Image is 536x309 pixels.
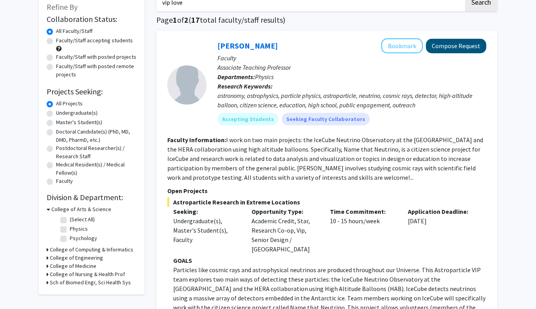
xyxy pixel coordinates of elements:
[173,257,192,264] strong: GOALS
[217,41,278,51] a: [PERSON_NAME]
[167,197,486,207] span: Astroparticle Research in Extreme Locations
[56,62,137,79] label: Faculty/Staff with posted remote projects
[381,38,423,53] button: Add Christina Love to Bookmarks
[47,193,137,202] h2: Division & Department:
[50,270,125,278] h3: College of Nursing & Health Prof
[70,225,88,233] label: Physics
[408,207,474,216] p: Application Deadline:
[426,39,486,53] button: Compose Request to Christina Love
[246,207,324,254] div: Academic Credit, Star, Research Co-op, Vip, Senior Design / [GEOGRAPHIC_DATA]
[167,136,226,144] b: Faculty Information:
[167,136,483,181] fg-read-more: I work on two main projects: the IceCube Neutrino Observatory at the [GEOGRAPHIC_DATA] and the HE...
[173,15,177,25] span: 1
[217,63,486,72] p: Associate Teaching Professor
[252,207,318,216] p: Opportunity Type:
[324,207,402,254] div: 10 - 15 hours/week
[56,109,98,117] label: Undergraduate(s)
[50,262,96,270] h3: College of Medicine
[47,87,137,96] h2: Projects Seeking:
[191,15,200,25] span: 17
[56,161,137,177] label: Medical Resident(s) / Medical Fellow(s)
[217,73,255,81] b: Departments:
[51,205,111,213] h3: College of Arts & Science
[70,234,97,242] label: Psychology
[56,177,73,185] label: Faculty
[156,15,497,25] h1: Page of ( total faculty/staff results)
[255,73,273,81] span: Physics
[217,82,273,90] b: Research Keywords:
[167,186,486,195] p: Open Projects
[173,216,240,244] div: Undergraduate(s), Master's Student(s), Faculty
[56,53,136,61] label: Faculty/Staff with posted projects
[50,278,131,287] h3: Sch of Biomed Engr, Sci Health Sys
[70,215,95,224] label: (Select All)
[402,207,480,254] div: [DATE]
[56,99,83,108] label: All Projects
[330,207,397,216] p: Time Commitment:
[56,128,137,144] label: Doctoral Candidate(s) (PhD, MD, DMD, PharmD, etc.)
[47,14,137,24] h2: Collaboration Status:
[217,91,486,110] div: astronomy, astrophysics, particle physics, astroparticle, neutrino, cosmic rays, detector, high-a...
[184,15,188,25] span: 2
[6,274,33,303] iframe: Chat
[56,36,133,45] label: Faculty/Staff accepting students
[50,254,103,262] h3: College of Engineering
[282,113,370,125] mat-chip: Seeking Faculty Collaborators
[50,246,133,254] h3: College of Computing & Informatics
[217,53,486,63] p: Faculty
[47,2,78,12] span: Refine By
[56,27,92,35] label: All Faculty/Staff
[173,207,240,216] p: Seeking:
[217,113,279,125] mat-chip: Accepting Students
[56,144,137,161] label: Postdoctoral Researcher(s) / Research Staff
[56,118,102,126] label: Master's Student(s)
